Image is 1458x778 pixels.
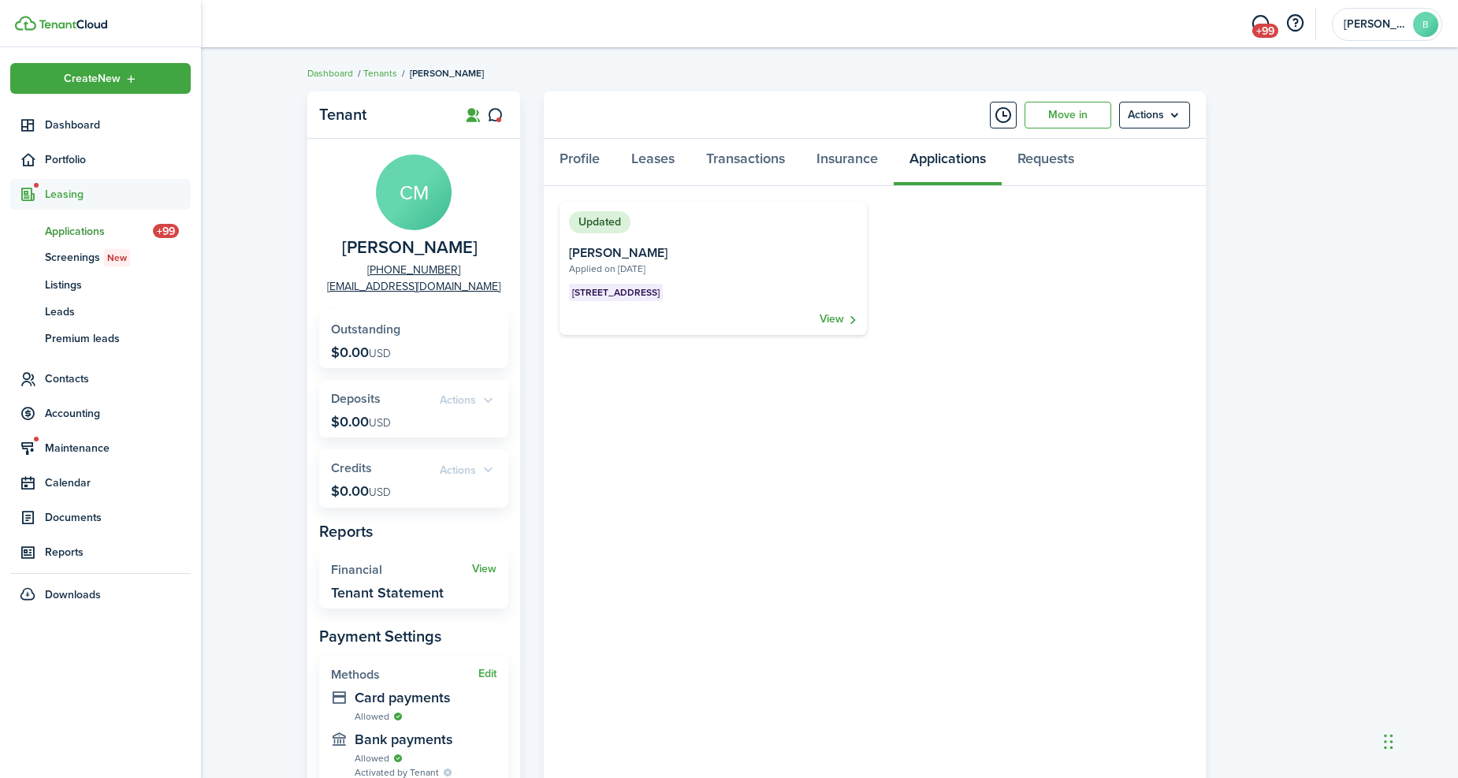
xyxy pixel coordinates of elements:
button: Open menu [1119,102,1190,128]
span: [PERSON_NAME] [410,66,484,80]
span: Documents [45,509,191,526]
span: Accounting [45,405,191,422]
p: $0.00 [331,414,391,430]
button: Timeline [990,102,1017,128]
span: Premium leads [45,330,191,347]
span: Dashboard [45,117,191,133]
span: Leads [45,303,191,320]
button: Edit [478,668,497,680]
span: New [107,251,127,265]
a: View [472,563,497,575]
card-title: [PERSON_NAME] [569,246,857,262]
avatar-text: CM [376,154,452,230]
a: Tenants [363,66,397,80]
a: [EMAIL_ADDRESS][DOMAIN_NAME] [327,278,500,295]
span: Portfolio [45,151,191,168]
a: Transactions [690,139,801,186]
a: Leases [616,139,690,186]
span: Downloads [45,586,101,603]
widget-stats-title: Financial [331,563,472,577]
span: Allowed [355,751,389,765]
span: Applications [45,223,153,240]
span: Applied on [DATE] [569,262,645,276]
span: Calendar [45,475,191,491]
span: Maintenance [45,440,191,456]
a: Leads [10,298,191,325]
a: ScreeningsNew [10,244,191,271]
iframe: Chat Widget [1379,702,1458,778]
span: Leasing [45,186,191,203]
span: +99 [1252,24,1278,38]
widget-stats-action: Actions [440,392,497,410]
a: View [820,311,857,327]
span: USD [369,415,391,431]
span: Listings [45,277,191,293]
span: +99 [153,224,179,238]
a: Move in [1025,102,1111,128]
button: Open menu [10,63,191,94]
p: $0.00 [331,483,391,499]
widget-stats-description: Tenant Statement [331,585,444,601]
span: USD [369,345,391,362]
a: Applications+99 [10,218,191,244]
a: Listings [10,271,191,298]
widget-stats-description: Bank payments [355,731,497,747]
panel-main-title: Tenant [319,106,445,124]
span: Create New [64,73,121,84]
a: Premium leads [10,325,191,352]
img: TenantCloud [15,16,36,31]
a: Reports [10,537,191,568]
avatar-text: B [1413,12,1438,37]
widget-stats-title: Methods [331,668,478,682]
a: Requests [1002,139,1090,186]
span: [STREET_ADDRESS] [572,285,660,300]
span: USD [369,484,391,501]
a: Messaging [1245,4,1275,44]
p: $0.00 [331,344,391,360]
span: Contacts [45,370,191,387]
widget-stats-description: Card payments [355,690,497,705]
a: Profile [544,139,616,186]
a: Dashboard [307,66,353,80]
div: Drag [1384,718,1393,765]
status: Updated [569,211,630,233]
span: Chen Miao [342,238,478,258]
span: Allowed [355,709,389,724]
widget-stats-action: Actions [440,461,497,479]
img: TenantCloud [39,20,107,29]
a: Insurance [801,139,894,186]
span: Deposits [331,389,381,408]
menu-btn: Actions [1119,102,1190,128]
panel-main-subtitle: Reports [319,519,508,543]
span: Credits [331,459,372,477]
a: [PHONE_NUMBER] [367,262,460,278]
a: Dashboard [10,110,191,140]
button: Open resource center [1281,10,1308,37]
panel-main-subtitle: Payment Settings [319,624,508,648]
span: Outstanding [331,320,400,338]
span: Reports [45,544,191,560]
span: Screenings [45,249,191,266]
span: Betty [1344,19,1407,30]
